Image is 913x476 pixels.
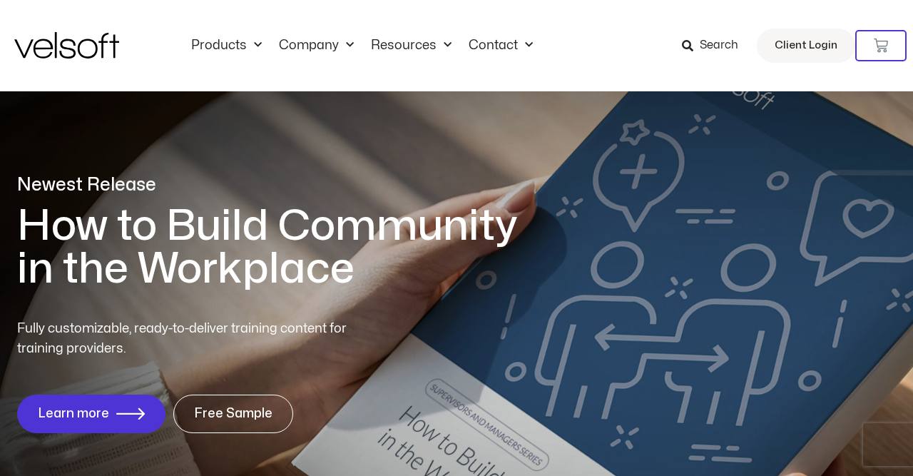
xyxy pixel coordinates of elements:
[173,395,293,433] a: Free Sample
[757,29,855,63] a: Client Login
[183,38,541,54] nav: Menu
[14,32,119,59] img: Velsoft Training Materials
[700,36,738,55] span: Search
[682,34,748,58] a: Search
[17,205,538,290] h1: How to Build Community in the Workplace
[17,395,165,433] a: Learn more
[17,319,372,359] p: Fully customizable, ready-to-deliver training content for training providers.
[775,36,837,55] span: Client Login
[270,38,362,54] a: CompanyMenu Toggle
[194,407,272,421] span: Free Sample
[38,407,109,421] span: Learn more
[460,38,541,54] a: ContactMenu Toggle
[362,38,460,54] a: ResourcesMenu Toggle
[183,38,270,54] a: ProductsMenu Toggle
[17,173,538,198] p: Newest Release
